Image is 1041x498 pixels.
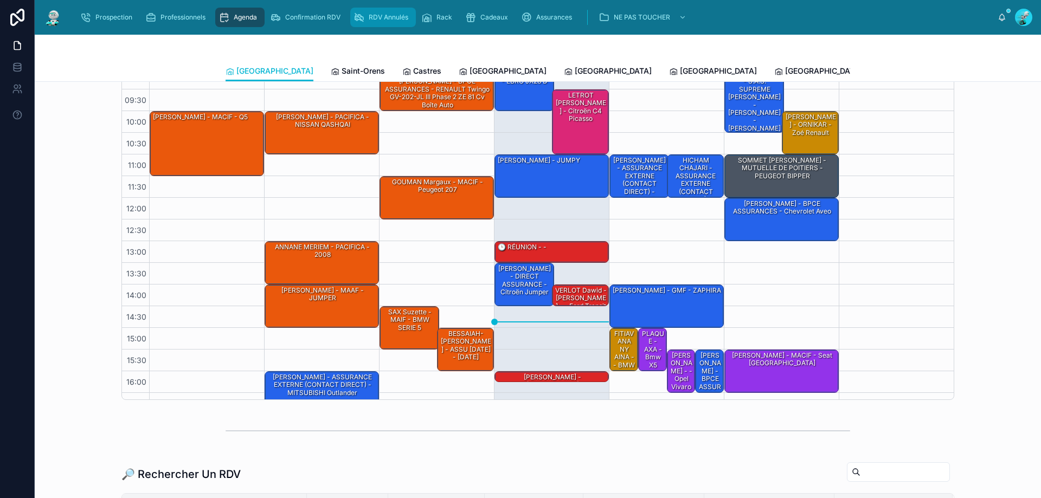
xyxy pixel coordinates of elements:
[727,199,838,217] div: [PERSON_NAME] - BPCE ASSURANCES - Chevrolet aveo
[725,198,838,241] div: [PERSON_NAME] - BPCE ASSURANCES - Chevrolet aveo
[725,155,838,197] div: SOMMET [PERSON_NAME] - MUTUELLE DE POITIERS - PEUGEOT BIPPER
[380,177,493,219] div: GOUMAN Margaux - MACIF - Peugeot 207
[564,61,652,83] a: [GEOGRAPHIC_DATA]
[236,66,313,76] span: [GEOGRAPHIC_DATA]
[267,372,378,398] div: [PERSON_NAME] - ASSURANCE EXTERNE (CONTACT DIRECT) - MITSUBISHI Outlander
[669,61,757,83] a: [GEOGRAPHIC_DATA]
[554,90,608,124] div: LETROT [PERSON_NAME] - Citroën C4 Picasso
[640,329,666,370] div: PLAQUE - AXA - bmw x5
[124,247,149,256] span: 13:00
[350,8,416,27] a: RDV Annulés
[575,66,652,76] span: [GEOGRAPHIC_DATA]
[612,156,668,212] div: [PERSON_NAME] - ASSURANCE EXTERNE (CONTACT DIRECT) - PEUGEOT Partner
[215,8,265,27] a: Agenda
[669,156,723,220] div: HICHAM CHAJARI - ASSURANCE EXTERNE (CONTACT DIRECT) - Mercedes Classe A
[267,112,378,130] div: [PERSON_NAME] - PACIFICA - NISSAN QASHQAI
[226,61,313,82] a: [GEOGRAPHIC_DATA]
[124,117,149,126] span: 10:00
[267,286,378,303] div: [PERSON_NAME] - MAAF - JUMPER
[495,155,608,197] div: [PERSON_NAME] - JUMPY
[725,68,783,132] div: [PERSON_NAME] - S.A.S. SUPREME [PERSON_NAME] - [PERSON_NAME] - [PERSON_NAME] Model Y
[497,372,608,390] div: [PERSON_NAME] - L'[PERSON_NAME] -
[697,351,723,408] div: [PERSON_NAME] - BPCE ASSURANCES - C4
[285,13,340,22] span: Confirmation RDV
[43,9,63,26] img: App logo
[95,13,132,22] span: Prospection
[495,372,608,383] div: [PERSON_NAME] - L'[PERSON_NAME] -
[124,139,149,148] span: 10:30
[234,13,257,22] span: Agenda
[124,312,149,321] span: 14:30
[436,13,452,22] span: Rack
[122,95,149,105] span: 09:30
[124,334,149,343] span: 15:00
[552,90,609,154] div: LETROT [PERSON_NAME] - Citroën C4 Picasso
[380,307,439,349] div: SAX Suzette - MAIF - BMW SERIE 5
[639,328,666,371] div: PLAQUE - AXA - bmw x5
[497,156,581,165] div: [PERSON_NAME] - JUMPY
[774,61,862,83] a: [GEOGRAPHIC_DATA]
[160,13,205,22] span: Professionnels
[265,242,378,284] div: ANNANE MERIEM - PACIFICA - 2008
[610,285,723,327] div: [PERSON_NAME] - GMF - ZAPHIRA
[152,112,249,122] div: [PERSON_NAME] - MACIF - Q5
[382,177,493,195] div: GOUMAN Margaux - MACIF - Peugeot 207
[480,13,508,22] span: Cadeaux
[667,155,724,197] div: HICHAM CHAJARI - ASSURANCE EXTERNE (CONTACT DIRECT) - Mercedes Classe A
[72,5,998,29] div: scrollable content
[121,467,241,482] h1: 🔎 Rechercher Un RDV
[727,69,783,141] div: [PERSON_NAME] - S.A.S. SUPREME [PERSON_NAME] - [PERSON_NAME] - [PERSON_NAME] Model Y
[667,350,695,392] div: [PERSON_NAME] - - opel vivaro
[124,204,149,213] span: 12:00
[518,8,580,27] a: Assurances
[124,225,149,235] span: 12:30
[727,156,838,181] div: SOMMET [PERSON_NAME] - MUTUELLE DE POITIERS - PEUGEOT BIPPER
[782,112,839,154] div: [PERSON_NAME] - ORNIKAR - Zoé Renault
[124,269,149,278] span: 13:30
[614,13,670,22] span: NE PAS TOUCHER
[413,66,441,76] span: Castres
[125,182,149,191] span: 11:30
[267,242,378,260] div: ANNANE MERIEM - PACIFICA - 2008
[342,66,385,76] span: Saint-Orens
[595,8,692,27] a: NE PAS TOUCHER
[495,68,554,111] div: [PERSON_NAME] - EBRO JX28 D
[438,328,494,371] div: BESSAIAH-[PERSON_NAME] - ASSU [DATE] - [DATE]
[382,307,438,333] div: SAX Suzette - MAIF - BMW SERIE 5
[462,8,516,27] a: Cadeaux
[497,264,553,297] div: [PERSON_NAME] - DIRECT ASSURANCE - Citroën jumper
[610,328,638,371] div: FITIAVANA NY AINA - - BMW SERIE 1
[380,68,493,111] div: [PERSON_NAME] MERCADERRE [PERSON_NAME] - BPCE ASSURANCES - RENAULT Twingo GV-202-JL III Phase 2 Z...
[124,290,149,300] span: 14:00
[470,66,547,76] span: [GEOGRAPHIC_DATA]
[331,61,385,83] a: Saint-Orens
[727,351,838,368] div: [PERSON_NAME] - MACIF - seat [GEOGRAPHIC_DATA]
[265,372,378,414] div: [PERSON_NAME] - ASSURANCE EXTERNE (CONTACT DIRECT) - MITSUBISHI Outlander
[680,66,757,76] span: [GEOGRAPHIC_DATA]
[122,74,149,83] span: 09:00
[785,66,862,76] span: [GEOGRAPHIC_DATA]
[612,329,637,378] div: FITIAVANA NY AINA - - BMW SERIE 1
[150,112,264,176] div: [PERSON_NAME] - MACIF - Q5
[267,8,348,27] a: Confirmation RDV
[612,286,722,295] div: [PERSON_NAME] - GMF - ZAPHIRA
[536,13,572,22] span: Assurances
[265,285,378,327] div: [PERSON_NAME] - MAAF - JUMPER
[495,242,608,262] div: 🕒 RÉUNION - -
[382,69,493,110] div: [PERSON_NAME] MERCADERRE [PERSON_NAME] - BPCE ASSURANCES - RENAULT Twingo GV-202-JL III Phase 2 Z...
[439,329,493,363] div: BESSAIAH-[PERSON_NAME] - ASSU [DATE] - [DATE]
[554,286,608,319] div: VERLOT Dawid - [PERSON_NAME] - - ford transit 2013 mk6
[124,355,149,365] span: 15:30
[784,112,838,138] div: [PERSON_NAME] - ORNIKAR - Zoé Renault
[610,155,669,197] div: [PERSON_NAME] - ASSURANCE EXTERNE (CONTACT DIRECT) - PEUGEOT Partner
[142,8,213,27] a: Professionnels
[124,399,149,408] span: 16:30
[696,350,723,392] div: [PERSON_NAME] - BPCE ASSURANCES - C4
[495,263,554,306] div: [PERSON_NAME] - DIRECT ASSURANCE - Citroën jumper
[669,351,695,392] div: [PERSON_NAME] - - opel vivaro
[418,8,460,27] a: Rack
[124,377,149,386] span: 16:00
[125,160,149,170] span: 11:00
[552,285,609,306] div: VERLOT Dawid - [PERSON_NAME] - - ford transit 2013 mk6
[77,8,140,27] a: Prospection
